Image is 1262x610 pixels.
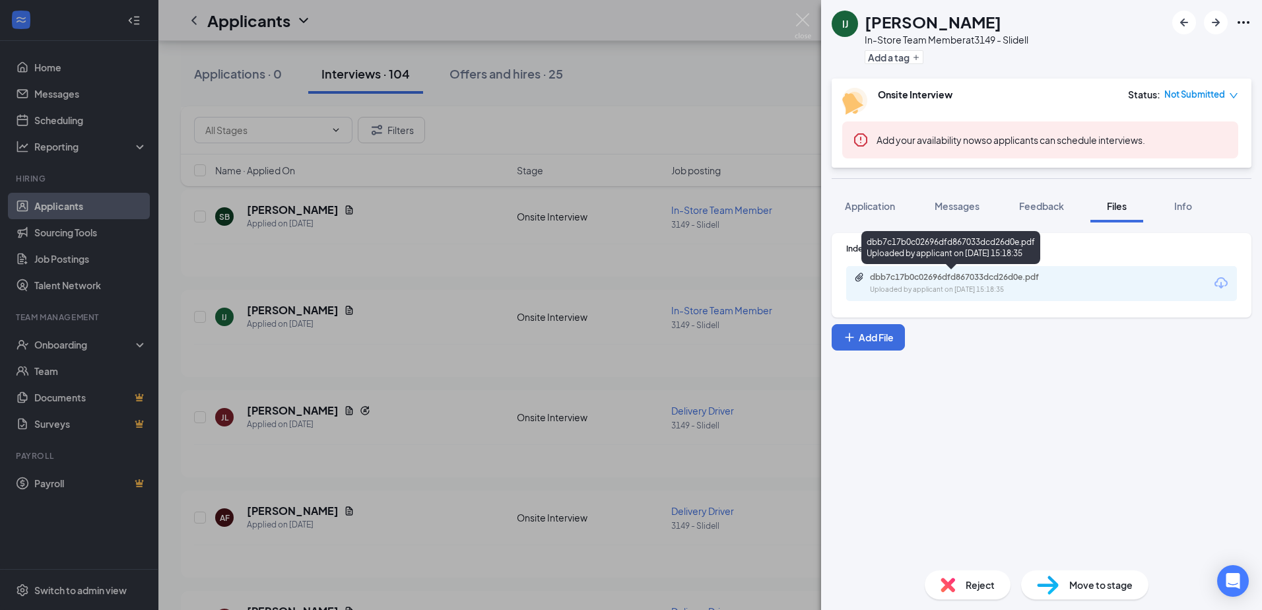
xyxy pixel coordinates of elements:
[846,243,1237,254] div: Indeed Resume
[878,88,952,100] b: Onsite Interview
[1213,275,1229,291] svg: Download
[966,578,995,592] span: Reject
[912,53,920,61] svg: Plus
[865,11,1001,33] h1: [PERSON_NAME]
[1019,200,1064,212] span: Feedback
[1236,15,1251,30] svg: Ellipses
[842,17,848,30] div: IJ
[853,132,869,148] svg: Error
[845,200,895,212] span: Application
[1174,200,1192,212] span: Info
[877,133,981,147] button: Add your availability now
[832,324,905,351] button: Add FilePlus
[865,50,923,64] button: PlusAdd a tag
[1204,11,1228,34] button: ArrowRight
[843,331,856,344] svg: Plus
[870,285,1068,295] div: Uploaded by applicant on [DATE] 15:18:35
[1208,15,1224,30] svg: ArrowRight
[870,272,1055,283] div: dbb7c17b0c02696dfd867033dcd26d0e.pdf
[1069,578,1133,592] span: Move to stage
[1128,88,1160,101] div: Status :
[1217,565,1249,597] div: Open Intercom Messenger
[854,272,1068,295] a: Paperclipdbb7c17b0c02696dfd867033dcd26d0e.pdfUploaded by applicant on [DATE] 15:18:35
[861,231,1040,264] div: dbb7c17b0c02696dfd867033dcd26d0e.pdf Uploaded by applicant on [DATE] 15:18:35
[865,33,1028,46] div: In-Store Team Member at 3149 - Slidell
[935,200,980,212] span: Messages
[1229,91,1238,100] span: down
[1164,88,1225,101] span: Not Submitted
[854,272,865,283] svg: Paperclip
[877,134,1145,146] span: so applicants can schedule interviews.
[1172,11,1196,34] button: ArrowLeftNew
[1107,200,1127,212] span: Files
[1176,15,1192,30] svg: ArrowLeftNew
